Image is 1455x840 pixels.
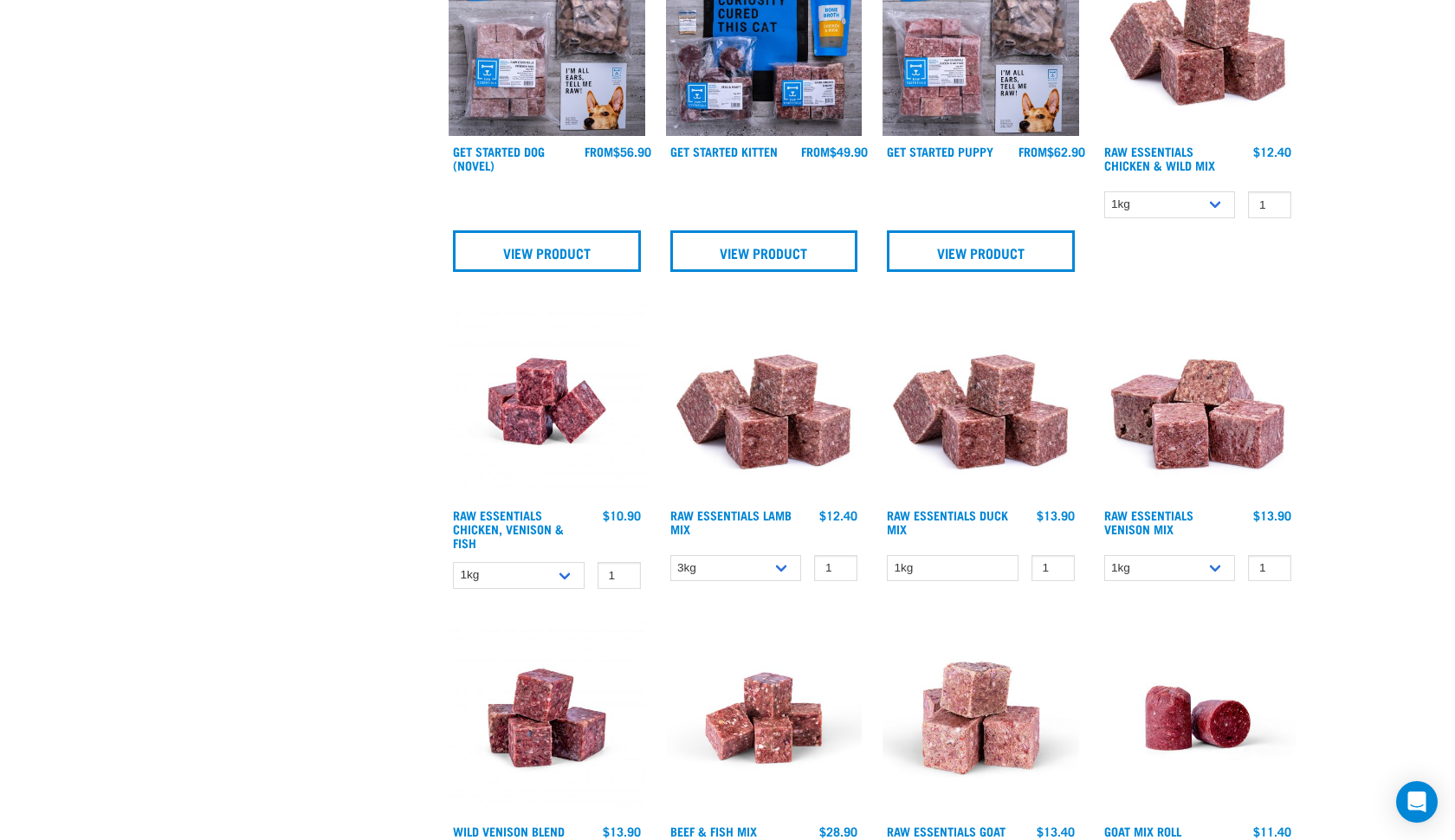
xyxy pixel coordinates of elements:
a: Raw Essentials Lamb Mix [670,512,792,532]
img: Chicken Venison mix 1655 [449,303,645,500]
a: View Product [453,230,641,272]
img: 1113 RE Venison Mix 01 [1100,303,1297,500]
div: $56.90 [585,145,651,158]
div: $49.90 [801,145,868,158]
img: Raw Essentials Chicken Lamb Beef Bulk Minced Raw Dog Food Roll Unwrapped [1100,620,1297,817]
div: $28.90 [819,824,857,838]
div: $11.40 [1253,824,1291,838]
div: $13.90 [1037,508,1075,522]
input: 1 [1031,555,1075,582]
a: Raw Essentials Chicken, Venison & Fish [453,512,564,546]
img: Venison Egg 1616 [449,620,645,817]
input: 1 [1248,191,1291,218]
input: 1 [1248,555,1291,582]
span: FROM [585,148,613,154]
div: $13.90 [1253,508,1291,522]
a: Raw Essentials Chicken & Wild Mix [1104,148,1215,168]
a: View Product [887,230,1075,272]
span: FROM [801,148,830,154]
span: FROM [1018,148,1047,154]
a: Raw Essentials Venison Mix [1104,512,1193,532]
a: Goat Mix Roll [1104,828,1181,834]
img: ?1041 RE Lamb Mix 01 [666,303,863,500]
div: $10.90 [603,508,641,522]
div: $62.90 [1018,145,1085,158]
a: Get Started Dog (Novel) [453,148,545,168]
a: Beef & Fish Mix [670,828,757,834]
img: Beef Mackerel 1 [666,620,863,817]
a: Get Started Kitten [670,148,778,154]
input: 1 [598,562,641,589]
a: Raw Essentials Duck Mix [887,512,1008,532]
div: $12.40 [819,508,857,522]
div: Open Intercom Messenger [1396,781,1438,823]
a: Get Started Puppy [887,148,993,154]
div: $13.90 [603,824,641,838]
img: ?1041 RE Lamb Mix 01 [883,303,1079,500]
input: 1 [814,555,857,582]
div: $12.40 [1253,145,1291,158]
a: View Product [670,230,858,272]
div: $13.40 [1037,824,1075,838]
img: Goat M Ix 38448 [883,620,1079,817]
